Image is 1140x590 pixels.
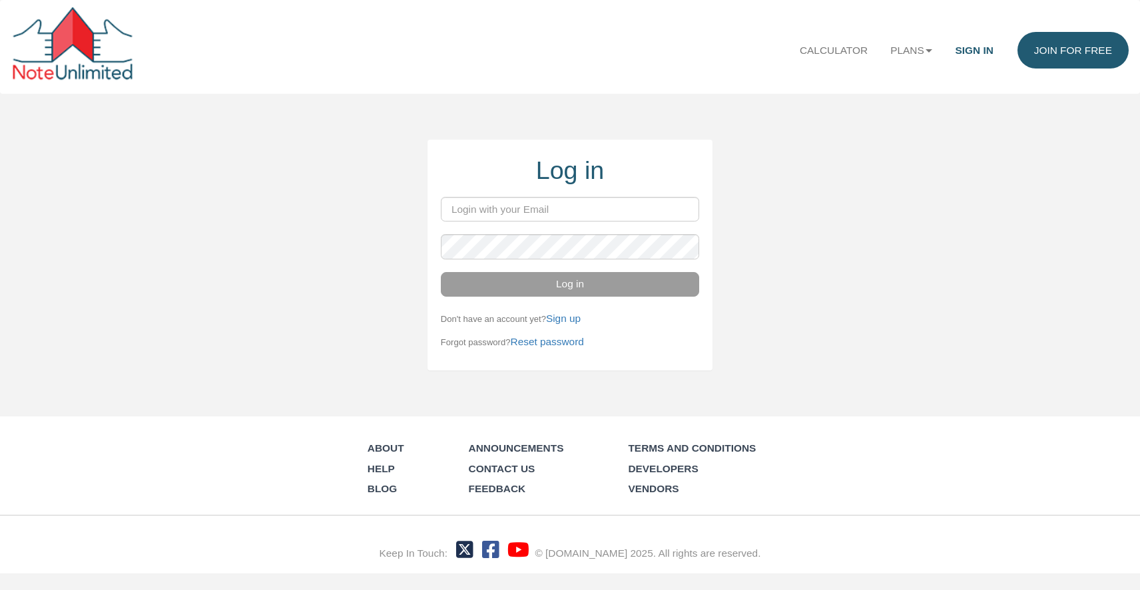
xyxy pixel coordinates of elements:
[535,546,760,561] div: © [DOMAIN_NAME] 2025. All rights are reserved.
[441,314,581,324] small: Don't have an account yet?
[511,336,584,347] a: Reset password
[628,463,698,474] a: Developers
[380,546,447,561] div: Keep In Touch:
[1017,32,1129,68] a: Join for FREE
[368,463,395,474] a: Help
[441,337,584,347] small: Forgot password?
[469,483,526,494] a: Feedback
[469,463,535,474] a: Contact Us
[944,32,1005,68] a: Sign in
[368,442,404,454] a: About
[879,32,944,68] a: Plans
[628,442,756,454] a: Terms and Conditions
[441,153,699,189] div: Log in
[788,32,879,68] a: Calculator
[546,313,581,324] a: Sign up
[368,483,397,494] a: Blog
[441,197,699,222] input: Login with your Email
[441,272,699,297] button: Log in
[469,442,564,454] a: Announcements
[628,483,679,494] a: Vendors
